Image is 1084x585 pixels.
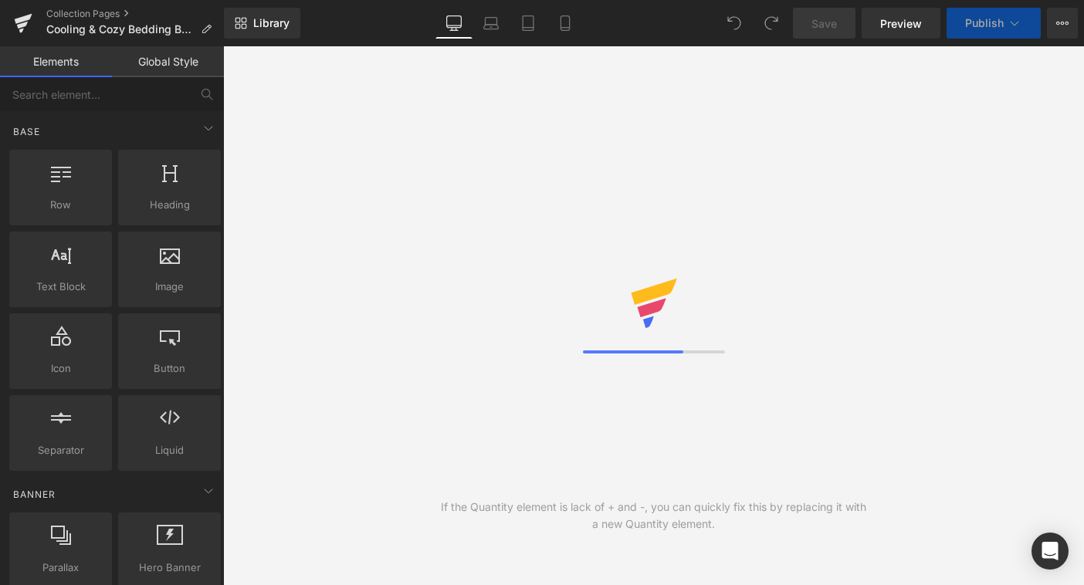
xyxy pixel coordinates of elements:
[947,8,1041,39] button: Publish
[224,8,300,39] a: New Library
[46,8,224,20] a: Collection Pages
[14,197,107,213] span: Row
[123,279,216,295] span: Image
[965,17,1004,29] span: Publish
[123,560,216,576] span: Hero Banner
[439,499,869,533] div: If the Quantity element is lack of + and -, you can quickly fix this by replacing it with a new Q...
[12,124,42,139] span: Base
[14,560,107,576] span: Parallax
[547,8,584,39] a: Mobile
[510,8,547,39] a: Tablet
[112,46,224,77] a: Global Style
[862,8,940,39] a: Preview
[473,8,510,39] a: Laptop
[811,15,837,32] span: Save
[253,16,290,30] span: Library
[14,360,107,377] span: Icon
[123,197,216,213] span: Heading
[719,8,750,39] button: Undo
[123,360,216,377] span: Button
[123,442,216,458] span: Liquid
[14,279,107,295] span: Text Block
[1047,8,1078,39] button: More
[756,8,787,39] button: Redo
[435,8,473,39] a: Desktop
[1031,533,1069,570] div: Open Intercom Messenger
[880,15,922,32] span: Preview
[12,487,57,502] span: Banner
[46,23,195,36] span: Cooling & Cozy Bedding Bundle Collection Page
[14,442,107,458] span: Separator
